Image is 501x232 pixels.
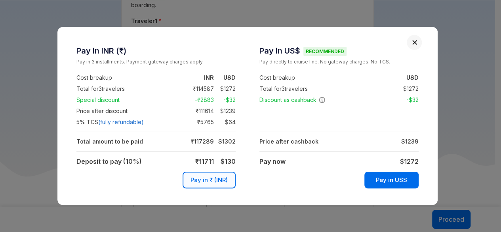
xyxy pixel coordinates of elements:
[214,106,236,116] td: $ 1239
[412,40,417,45] button: Close
[259,96,326,104] span: Discount as cashback
[76,138,143,145] strong: Total amount to be paid
[76,157,142,165] strong: Deposit to pay (10%)
[259,58,419,66] small: Pay directly to cruise line. No gateway charges. No TCS.
[397,84,419,94] td: $ 1272
[221,157,236,165] strong: $ 130
[183,172,236,188] button: Pay in ₹ (INR)
[397,95,419,105] td: -$ 32
[401,138,419,145] strong: $ 1239
[76,58,236,66] small: Pay in 3 installments. Payment gateway charges apply.
[214,95,236,105] td: -$ 32
[76,94,181,105] td: Special discount
[76,105,181,117] td: Price after discount
[181,95,214,105] td: -₹ 2883
[259,46,419,56] h3: Pay in US$
[259,72,364,83] td: Cost breakup
[259,157,286,165] strong: Pay now
[76,72,181,83] td: Cost breakup
[218,138,236,145] strong: $ 1302
[191,138,214,145] strong: ₹ 117289
[400,157,419,165] strong: $ 1272
[364,172,419,188] button: Pay in US$
[259,138,318,145] strong: Price after cashback
[223,74,236,81] strong: USD
[76,46,236,56] h3: Pay in INR (₹)
[195,157,214,165] strong: ₹ 11711
[214,117,236,127] td: $ 64
[181,106,214,116] td: ₹ 111614
[181,84,214,94] td: ₹ 114587
[76,83,181,94] td: Total for 3 travelers
[214,84,236,94] td: $ 1272
[259,83,364,94] td: Total for 3 travelers
[181,117,214,127] td: ₹ 5765
[98,118,144,126] span: (fully refundable)
[76,117,181,128] td: 5 % TCS
[406,74,419,81] strong: USD
[303,47,347,56] span: Recommended
[204,74,214,81] strong: INR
